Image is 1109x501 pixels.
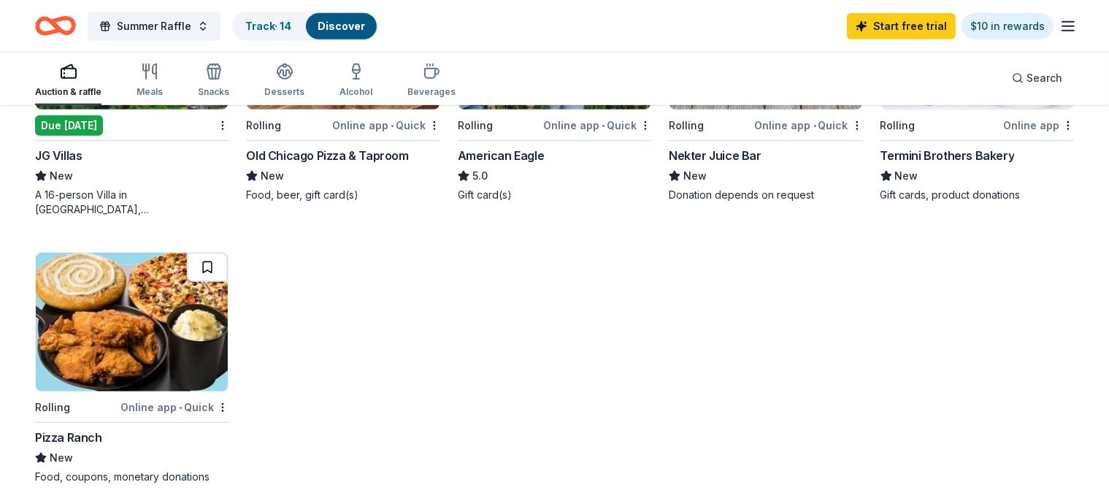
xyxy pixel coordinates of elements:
div: Rolling [246,117,281,134]
button: Summer Raffle [88,12,220,41]
a: $10 in rewards [962,13,1054,39]
div: Rolling [35,399,70,416]
div: Termini Brothers Bakery [880,147,1015,164]
div: American Eagle [458,147,544,164]
span: 5.0 [472,167,488,185]
div: Pizza Ranch [35,429,102,446]
div: Alcohol [339,86,372,98]
button: Search [1000,64,1074,93]
a: Image for Pizza RanchRollingOnline app•QuickPizza RanchNewFood, coupons, monetary donations [35,252,229,484]
div: Donation depends on request [669,188,862,202]
div: Beverages [407,86,456,98]
div: Online app Quick [332,116,440,134]
div: Rolling [880,117,916,134]
div: Auction & raffle [35,86,101,98]
div: Online app [1003,116,1074,134]
span: • [602,120,605,131]
div: Snacks [198,86,229,98]
a: Start free trial [847,13,956,39]
span: • [813,120,816,131]
span: Summer Raffle [117,18,191,35]
div: Gift card(s) [458,188,651,202]
span: New [895,167,918,185]
div: Desserts [264,86,304,98]
span: New [50,167,73,185]
button: Desserts [264,57,304,105]
div: Food, coupons, monetary donations [35,470,229,484]
div: A 16-person Villa in [GEOGRAPHIC_DATA], [GEOGRAPHIC_DATA], [GEOGRAPHIC_DATA] for 7days/6nights (R... [35,188,229,217]
a: Track· 14 [245,20,291,32]
img: Image for Pizza Ranch [36,253,228,391]
span: New [261,167,284,185]
div: Online app Quick [543,116,651,134]
div: Gift cards, product donations [880,188,1074,202]
a: Home [35,9,76,43]
div: Due [DATE] [35,115,103,136]
div: Old Chicago Pizza & Taproom [246,147,408,164]
div: Nekter Juice Bar [669,147,761,164]
button: Snacks [198,57,229,105]
div: Food, beer, gift card(s) [246,188,440,202]
button: Track· 14Discover [232,12,378,41]
span: New [683,167,707,185]
span: New [50,449,73,467]
span: • [179,402,182,413]
a: Discover [318,20,365,32]
div: Online app Quick [120,398,229,416]
span: Search [1027,69,1062,87]
button: Meals [137,57,163,105]
div: Rolling [669,117,704,134]
div: JG Villas [35,147,82,164]
div: Rolling [458,117,493,134]
button: Auction & raffle [35,57,101,105]
div: Online app Quick [755,116,863,134]
button: Alcohol [339,57,372,105]
span: • [391,120,394,131]
button: Beverages [407,57,456,105]
div: Meals [137,86,163,98]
